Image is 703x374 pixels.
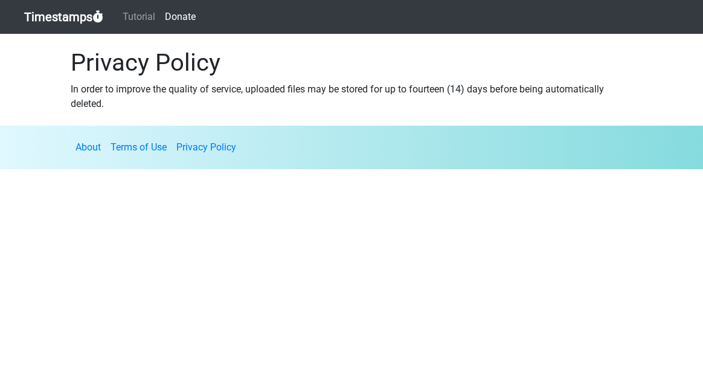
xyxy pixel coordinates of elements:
[75,141,101,153] a: About
[160,5,201,29] a: Donate
[176,141,236,153] a: Privacy Policy
[24,5,103,29] a: Timestamps
[71,82,632,111] p: In order to improve the quality of service, uploaded files may be stored for up to fourteen (14) ...
[71,48,632,77] h1: Privacy Policy
[111,141,167,153] a: Terms of Use
[118,5,160,29] a: Tutorial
